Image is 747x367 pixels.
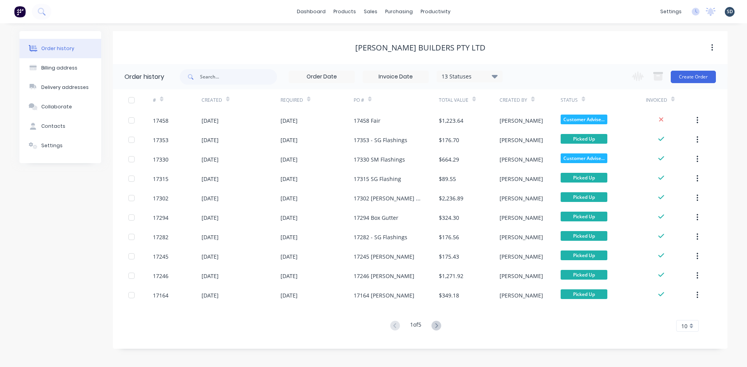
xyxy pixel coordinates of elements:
div: 17353 [153,136,168,144]
div: Created By [500,89,560,111]
div: products [330,6,360,17]
div: Collaborate [41,103,72,110]
span: Picked Up [561,250,607,260]
div: sales [360,6,381,17]
div: [DATE] [281,155,298,163]
div: Created By [500,97,527,104]
button: Settings [19,136,101,155]
div: Contacts [41,123,65,130]
button: Billing address [19,58,101,78]
div: [PERSON_NAME] [500,155,543,163]
div: [DATE] [202,117,219,125]
div: 17246 [PERSON_NAME] [354,272,414,280]
div: productivity [417,6,454,17]
div: [DATE] [281,136,298,144]
div: 13 Statuses [437,72,502,81]
img: Factory [14,6,26,17]
div: PO # [354,89,439,111]
div: [DATE] [281,272,298,280]
div: $349.18 [439,291,459,299]
button: Delivery addresses [19,78,101,97]
div: [PERSON_NAME] [500,194,543,202]
div: [DATE] [281,233,298,241]
div: 17330 [153,155,168,163]
div: 17315 SG Flashing [354,175,401,183]
div: Total Value [439,89,500,111]
div: [PERSON_NAME] [500,136,543,144]
div: $2,236.89 [439,194,463,202]
span: Picked Up [561,289,607,299]
div: $176.56 [439,233,459,241]
span: Picked Up [561,134,607,144]
span: Customer Advise... [561,115,607,124]
div: [PERSON_NAME] [500,117,543,125]
button: Contacts [19,117,101,136]
div: Invoiced [646,89,694,111]
div: Created [202,89,281,111]
div: $664.29 [439,155,459,163]
div: $324.30 [439,214,459,222]
div: $175.43 [439,252,459,261]
div: 17353 - SG Flashings [354,136,407,144]
div: [DATE] [202,233,219,241]
div: Order history [124,72,164,82]
div: 17294 [153,214,168,222]
div: Required [281,89,354,111]
div: [DATE] [281,194,298,202]
div: 17302 [153,194,168,202]
span: Customer Advise... [561,153,607,163]
div: [DATE] [202,214,219,222]
div: 17245 [153,252,168,261]
div: 17282 - SG Flashings [354,233,407,241]
div: [DATE] [281,175,298,183]
div: Order history [41,45,74,52]
div: Status [561,89,646,111]
input: Order Date [289,71,354,83]
div: 1 of 5 [410,320,421,332]
div: 17246 [153,272,168,280]
div: Delivery addresses [41,84,89,91]
div: Required [281,97,303,104]
div: 17330 SM Flashings [354,155,405,163]
div: 17315 [153,175,168,183]
div: [PERSON_NAME] [500,252,543,261]
div: Total Value [439,97,468,104]
span: Picked Up [561,173,607,183]
div: Created [202,97,222,104]
span: Picked Up [561,270,607,280]
div: [DATE] [202,272,219,280]
div: Billing address [41,64,77,71]
div: 17458 Fair [354,117,381,125]
span: Picked Up [561,231,607,241]
div: 17458 [153,117,168,125]
div: [DATE] [281,291,298,299]
span: SD [727,8,733,15]
button: Create Order [671,71,716,83]
div: 17302 [PERSON_NAME] Bricks [354,194,423,202]
span: Picked Up [561,212,607,221]
div: 17164 [153,291,168,299]
div: settings [656,6,686,17]
div: $1,271.92 [439,272,463,280]
div: purchasing [381,6,417,17]
div: [DATE] [281,117,298,125]
button: Collaborate [19,97,101,117]
div: Settings [41,142,63,149]
div: 17245 [PERSON_NAME] [354,252,414,261]
div: $89.55 [439,175,456,183]
div: [DATE] [281,252,298,261]
div: [PERSON_NAME] Builders Pty Ltd [355,43,486,52]
div: # [153,97,156,104]
div: [DATE] [202,194,219,202]
div: [PERSON_NAME] [500,291,543,299]
div: $1,223.64 [439,117,463,125]
div: 17294 Box Gutter [354,214,398,222]
div: Status [561,97,578,104]
div: [DATE] [202,291,219,299]
div: PO # [354,97,364,104]
div: $176.70 [439,136,459,144]
span: Picked Up [561,192,607,202]
button: Order history [19,39,101,58]
div: [PERSON_NAME] [500,175,543,183]
input: Search... [200,69,277,85]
